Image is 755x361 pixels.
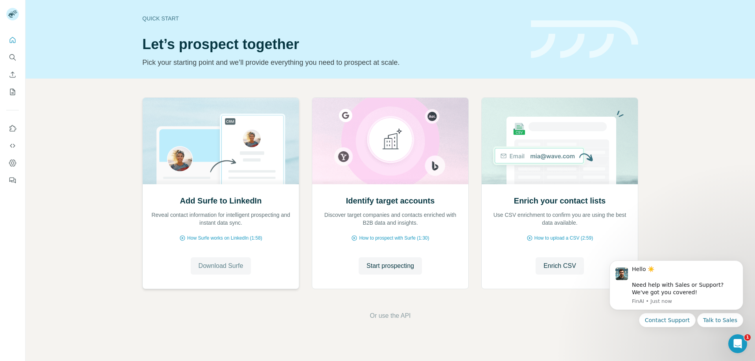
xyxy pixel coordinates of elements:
[359,257,422,275] button: Start prospecting
[142,98,299,184] img: Add Surfe to LinkedIn
[6,173,19,187] button: Feedback
[142,37,521,52] h1: Let’s prospect together
[346,195,435,206] h2: Identify target accounts
[728,334,747,353] iframe: Intercom live chat
[320,211,460,227] p: Discover target companies and contacts enriched with B2B data and insights.
[370,311,411,321] button: Or use the API
[598,251,755,357] iframe: Intercom notifications message
[180,195,262,206] h2: Add Surfe to LinkedIn
[531,20,638,59] img: banner
[490,211,630,227] p: Use CSV enrichment to confirm you are using the best data available.
[744,334,751,341] span: 1
[481,98,638,184] img: Enrich your contact lists
[6,50,19,64] button: Search
[199,261,243,271] span: Download Surfe
[514,195,606,206] h2: Enrich your contact lists
[6,68,19,82] button: Enrich CSV
[6,139,19,153] button: Use Surfe API
[151,211,291,227] p: Reveal contact information for intelligent prospecting and instant data sync.
[6,33,19,47] button: Quick start
[6,121,19,136] button: Use Surfe on LinkedIn
[543,261,576,271] span: Enrich CSV
[142,15,521,22] div: Quick start
[536,257,584,275] button: Enrich CSV
[534,235,593,242] span: How to upload a CSV (2:59)
[312,98,469,184] img: Identify target accounts
[191,257,251,275] button: Download Surfe
[187,235,262,242] span: How Surfe works on LinkedIn (1:58)
[359,235,429,242] span: How to prospect with Surfe (1:30)
[142,57,521,68] p: Pick your starting point and we’ll provide everything you need to prospect at scale.
[6,85,19,99] button: My lists
[366,261,414,271] span: Start prospecting
[6,156,19,170] button: Dashboard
